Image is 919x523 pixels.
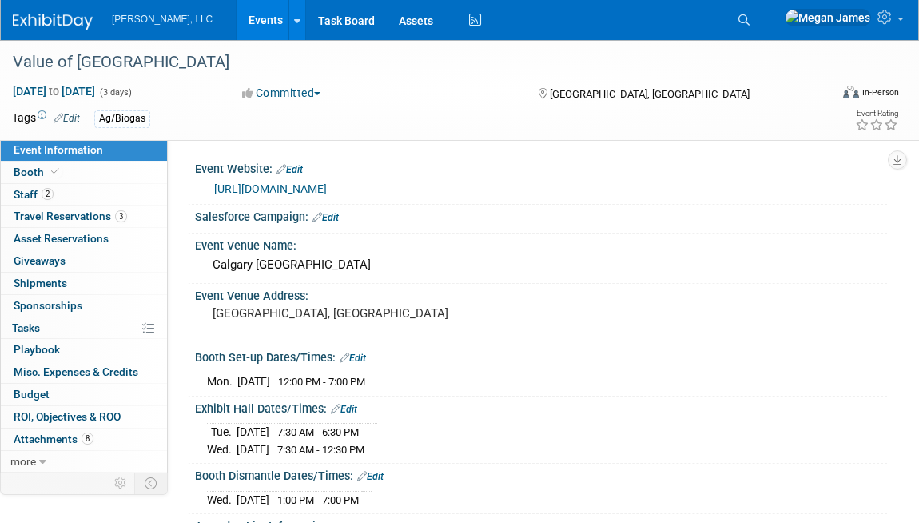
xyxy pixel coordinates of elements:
[112,14,213,25] span: [PERSON_NAME], LLC
[1,206,167,227] a: Travel Reservations3
[214,182,327,195] a: [URL][DOMAIN_NAME]
[12,321,40,334] span: Tasks
[207,424,237,441] td: Tue.
[1,406,167,428] a: ROI, Objectives & ROO
[237,441,269,457] td: [DATE]
[1,184,167,206] a: Staff2
[46,85,62,98] span: to
[1,228,167,250] a: Asset Reservations
[237,85,327,101] button: Committed
[550,88,750,100] span: [GEOGRAPHIC_DATA], [GEOGRAPHIC_DATA]
[843,86,859,98] img: Format-Inperson.png
[861,86,899,98] div: In-Person
[207,491,237,508] td: Wed.
[14,188,54,201] span: Staff
[14,410,121,423] span: ROI, Objectives & ROO
[14,299,82,312] span: Sponsorships
[14,277,67,289] span: Shipments
[14,388,50,401] span: Budget
[14,143,103,156] span: Event Information
[207,253,875,277] div: Calgary [GEOGRAPHIC_DATA]
[82,433,93,445] span: 8
[277,444,364,456] span: 7:30 AM - 12:30 PM
[277,494,359,506] span: 1:00 PM - 7:00 PM
[13,14,93,30] img: ExhibitDay
[1,429,167,450] a: Attachments8
[237,424,269,441] td: [DATE]
[1,273,167,294] a: Shipments
[12,110,80,128] td: Tags
[207,441,237,457] td: Wed.
[213,306,466,321] pre: [GEOGRAPHIC_DATA], [GEOGRAPHIC_DATA]
[1,451,167,473] a: more
[195,205,887,226] div: Salesforce Campaign:
[195,345,887,366] div: Booth Set-up Dates/Times:
[14,433,93,445] span: Attachments
[195,397,887,417] div: Exhibit Hall Dates/Times:
[98,87,132,98] span: (3 days)
[51,167,59,176] i: Booth reservation complete
[1,361,167,383] a: Misc. Expenses & Credits
[312,212,339,223] a: Edit
[762,83,900,107] div: Event Format
[237,373,270,389] td: [DATE]
[207,373,237,389] td: Mon.
[14,343,60,356] span: Playbook
[1,339,167,361] a: Playbook
[10,455,36,468] span: more
[195,234,887,254] div: Event Venue Name:
[42,188,54,200] span: 2
[107,473,135,493] td: Personalize Event Tab Strip
[14,232,109,245] span: Asset Reservations
[14,166,62,178] span: Booth
[12,84,96,98] span: [DATE] [DATE]
[278,376,365,388] span: 12:00 PM - 7:00 PM
[276,164,303,175] a: Edit
[54,113,80,124] a: Edit
[331,404,357,415] a: Edit
[1,295,167,317] a: Sponsorships
[195,464,887,485] div: Booth Dismantle Dates/Times:
[7,48,812,77] div: Value of [GEOGRAPHIC_DATA]
[115,210,127,222] span: 3
[357,471,384,482] a: Edit
[1,162,167,183] a: Booth
[785,9,871,26] img: Megan James
[237,491,269,508] td: [DATE]
[1,139,167,161] a: Event Information
[14,254,66,267] span: Giveaways
[195,157,887,178] div: Event Website:
[94,110,150,127] div: Ag/Biogas
[1,250,167,272] a: Giveaways
[14,365,138,378] span: Misc. Expenses & Credits
[277,426,359,438] span: 7:30 AM - 6:30 PM
[135,473,168,493] td: Toggle Event Tabs
[1,384,167,405] a: Budget
[1,317,167,339] a: Tasks
[855,110,898,118] div: Event Rating
[340,353,366,364] a: Edit
[14,210,127,222] span: Travel Reservations
[195,284,887,304] div: Event Venue Address:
